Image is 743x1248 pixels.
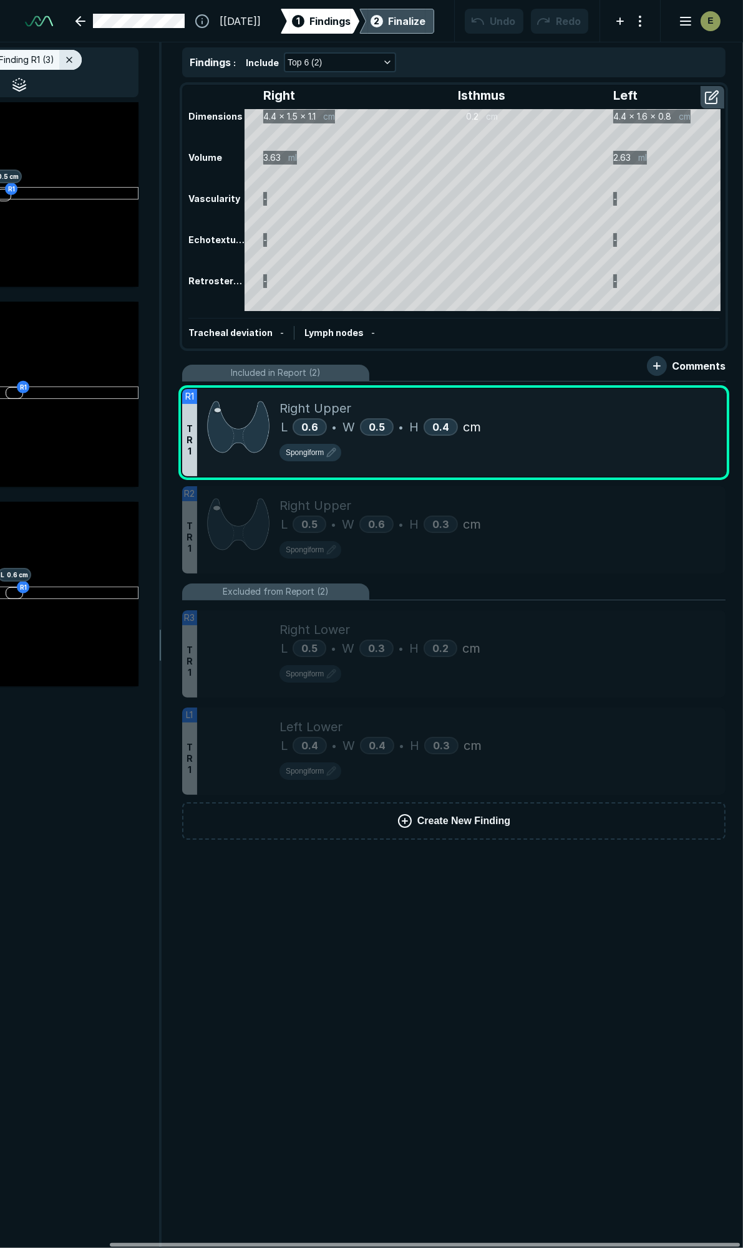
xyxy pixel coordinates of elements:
[286,447,324,458] span: Spongiform
[465,9,523,34] button: Undo
[233,57,236,68] span: :
[332,738,336,753] span: •
[301,642,318,655] span: 0.5
[207,399,270,454] img: +hf+sQAAAAZJREFUAwDB7ZizMllD2gAAAABJRU5ErkJggg==
[331,517,336,532] span: •
[223,585,329,598] span: Excluded from Report (2)
[309,14,351,29] span: Findings
[432,518,449,530] span: 0.3
[246,56,279,69] span: Include
[701,11,721,31] div: avatar-name
[187,423,193,457] span: T R 1
[331,641,336,656] span: •
[433,739,450,752] span: 0.3
[231,366,321,380] span: Included in Report (2)
[409,515,419,534] span: H
[399,517,403,532] span: •
[25,12,53,30] img: See-Mode Logo
[409,418,419,436] span: H
[190,56,231,69] span: Findings
[281,515,288,534] span: L
[279,496,351,515] span: Right Upper
[182,389,726,476] li: R1TR1Right UpperL0.6•W0.5•H0.4cm
[304,327,364,338] span: Lymph nodes
[220,14,261,29] span: [[DATE]]
[374,14,380,27] span: 2
[332,420,336,434] span: •
[187,742,193,775] span: T R 1
[281,639,288,658] span: L
[301,518,318,530] span: 0.5
[342,736,355,755] span: W
[286,766,324,777] span: Spongiform
[286,668,324,679] span: Spongiform
[368,642,385,655] span: 0.3
[182,708,726,795] li: L1TR1Left LowerL0.4•W0.4•H0.3cm
[410,736,419,755] span: H
[182,802,726,840] button: Create New Finding
[288,55,322,69] span: Top 6 (2)
[182,486,726,574] li: R2TR1Right UpperL0.5•W0.6•H0.3cm
[280,327,284,338] span: -
[279,620,350,639] span: Right Lower
[342,515,354,534] span: W
[185,487,195,501] span: R2
[207,496,270,552] img: 5Tw6wAAAAAGSURBVAMAxQKGs8vEfM8AAAAASUVORK5CYII=
[281,736,288,755] span: L
[301,421,318,433] span: 0.6
[707,14,713,27] span: E
[359,9,434,34] div: 2Finalize
[671,9,723,34] button: avatar-name
[187,521,193,554] span: T R 1
[279,718,342,736] span: Left Lower
[342,639,354,658] span: W
[432,421,449,433] span: 0.4
[432,642,449,655] span: 0.2
[672,358,726,373] span: Comments
[296,14,300,27] span: 1
[185,611,195,625] span: R3
[342,418,355,436] span: W
[371,327,375,338] span: -
[187,645,193,678] span: T R 1
[182,610,726,698] li: R3TR1Right LowerL0.5•W0.3•H0.2cm
[464,736,482,755] span: cm
[462,639,480,658] span: cm
[368,518,385,530] span: 0.6
[399,738,404,753] span: •
[182,583,726,600] li: Excluded from Report (2)
[281,9,359,34] div: 1Findings
[463,418,481,436] span: cm
[409,639,419,658] span: H
[531,9,588,34] button: Redo
[286,544,324,555] span: Spongiform
[185,390,194,403] span: R1
[279,399,351,418] span: Right Upper
[399,641,403,656] span: •
[388,14,425,29] div: Finalize
[417,814,510,828] span: Create New Finding
[301,739,318,752] span: 0.4
[281,418,288,436] span: L
[187,708,193,722] span: L1
[463,515,481,534] span: cm
[369,739,386,752] span: 0.4
[20,7,58,35] a: See-Mode Logo
[188,327,273,338] span: Tracheal deviation
[369,421,385,433] span: 0.5
[399,420,403,434] span: •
